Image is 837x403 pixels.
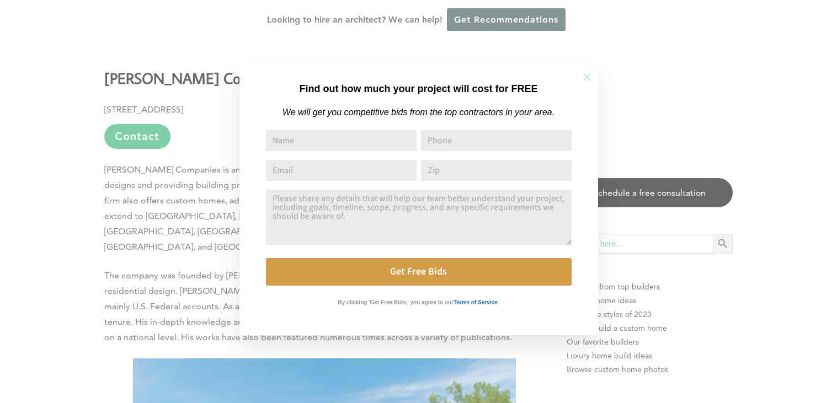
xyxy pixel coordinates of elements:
[338,299,454,305] strong: By clicking 'Get Free Bids,' you agree to our
[266,160,417,181] input: Email Address
[266,190,572,245] textarea: Comment or Message
[299,83,537,94] strong: Find out how much your project will cost for FREE
[282,108,555,117] em: We will get you competitive bids from the top contractors in your area.
[266,130,417,151] input: Name
[454,297,498,306] a: Terms of Service
[266,258,572,286] button: Get Free Bids
[568,58,606,96] button: Close
[454,299,498,305] strong: Terms of Service
[421,130,572,151] input: Phone
[498,299,499,305] strong: .
[421,160,572,181] input: Zip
